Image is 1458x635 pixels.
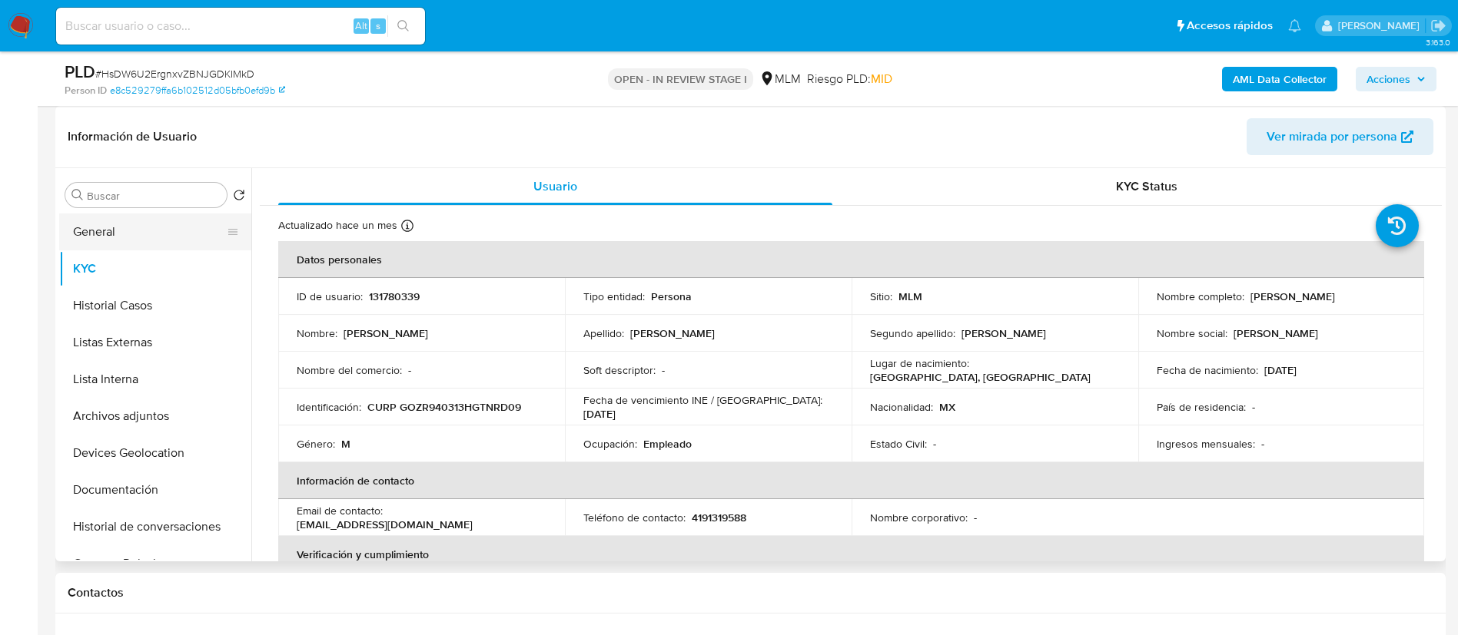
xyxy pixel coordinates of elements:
h1: Contactos [68,585,1433,600]
p: Ingresos mensuales : [1157,437,1255,451]
span: MID [871,70,892,88]
button: Documentación [59,471,251,508]
h1: Información de Usuario [68,129,197,144]
p: Empleado [643,437,692,451]
p: - [974,511,977,524]
p: MLM [898,289,922,303]
span: Alt [355,18,367,33]
p: Nombre completo : [1157,289,1244,303]
p: - [1252,400,1255,414]
button: Ver mirada por persona [1247,118,1433,155]
p: [PERSON_NAME] [344,326,428,340]
p: Sitio : [870,289,892,303]
p: Estado Civil : [870,437,927,451]
p: [PERSON_NAME] [1250,289,1335,303]
button: Acciones [1356,67,1436,91]
span: Usuario [533,177,577,195]
p: Apellido : [583,326,624,340]
div: MLM [759,71,801,88]
button: AML Data Collector [1222,67,1337,91]
a: e8c529279ffa6b102512d05bfb0efd9b [110,84,285,98]
span: s [376,18,380,33]
p: Fecha de vencimiento INE / [GEOGRAPHIC_DATA] : [583,393,822,407]
p: ID de usuario : [297,289,363,303]
p: 131780339 [369,289,420,303]
p: [GEOGRAPHIC_DATA], [GEOGRAPHIC_DATA] [870,370,1091,384]
button: Historial de conversaciones [59,508,251,545]
button: Buscar [71,189,84,201]
input: Buscar usuario o caso... [56,16,425,36]
p: Tipo entidad : [583,289,645,303]
p: Identificación : [297,400,361,414]
p: Persona [651,289,692,303]
p: Actualizado hace un mes [278,218,397,233]
a: Notificaciones [1288,19,1301,32]
span: 3.163.0 [1426,36,1450,48]
p: Nombre del comercio : [297,363,402,377]
span: # HsDW6U2ErgnxvZBNJGDKIMkD [95,66,254,81]
th: Información de contacto [278,462,1424,499]
p: Segundo apellido : [870,326,955,340]
button: Historial Casos [59,287,251,324]
p: MX [939,400,955,414]
p: Lugar de nacimiento : [870,356,969,370]
p: Nacionalidad : [870,400,933,414]
input: Buscar [87,189,221,203]
p: Teléfono de contacto : [583,511,686,524]
span: KYC Status [1116,177,1177,195]
button: Lista Interna [59,361,251,398]
p: [PERSON_NAME] [1234,326,1318,340]
p: OPEN - IN REVIEW STAGE I [608,68,753,90]
button: Archivos adjuntos [59,398,251,435]
p: Ocupación : [583,437,637,451]
p: [DATE] [583,407,616,421]
p: 4191319588 [692,511,746,524]
p: - [408,363,411,377]
p: Fecha de nacimiento : [1157,363,1258,377]
p: Nombre social : [1157,326,1227,340]
p: - [933,437,936,451]
span: Accesos rápidos [1187,18,1273,34]
p: Email de contacto : [297,504,383,518]
span: Riesgo PLD: [807,71,892,88]
a: Salir [1430,18,1446,34]
p: Nombre : [297,326,337,340]
button: Cruces y Relaciones [59,545,251,582]
p: [EMAIL_ADDRESS][DOMAIN_NAME] [297,518,473,531]
p: Género : [297,437,335,451]
button: Listas Externas [59,324,251,361]
p: M [341,437,350,451]
button: search-icon [387,15,419,37]
b: PLD [65,59,95,84]
b: AML Data Collector [1233,67,1327,91]
b: Person ID [65,84,107,98]
span: Ver mirada por persona [1267,118,1397,155]
span: Acciones [1367,67,1410,91]
p: [PERSON_NAME] [961,326,1046,340]
p: - [662,363,665,377]
p: alan.cervantesmartinez@mercadolibre.com.mx [1338,18,1425,33]
button: Volver al orden por defecto [233,189,245,206]
p: País de residencia : [1157,400,1246,414]
p: [PERSON_NAME] [630,326,715,340]
th: Datos personales [278,241,1424,278]
th: Verificación y cumplimiento [278,536,1424,573]
button: KYC [59,250,251,287]
p: CURP GOZR940313HGTNRD09 [367,400,521,414]
p: Soft descriptor : [583,363,656,377]
button: Devices Geolocation [59,435,251,471]
p: - [1261,437,1264,451]
p: [DATE] [1264,363,1297,377]
p: Nombre corporativo : [870,511,968,524]
button: General [59,213,239,250]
